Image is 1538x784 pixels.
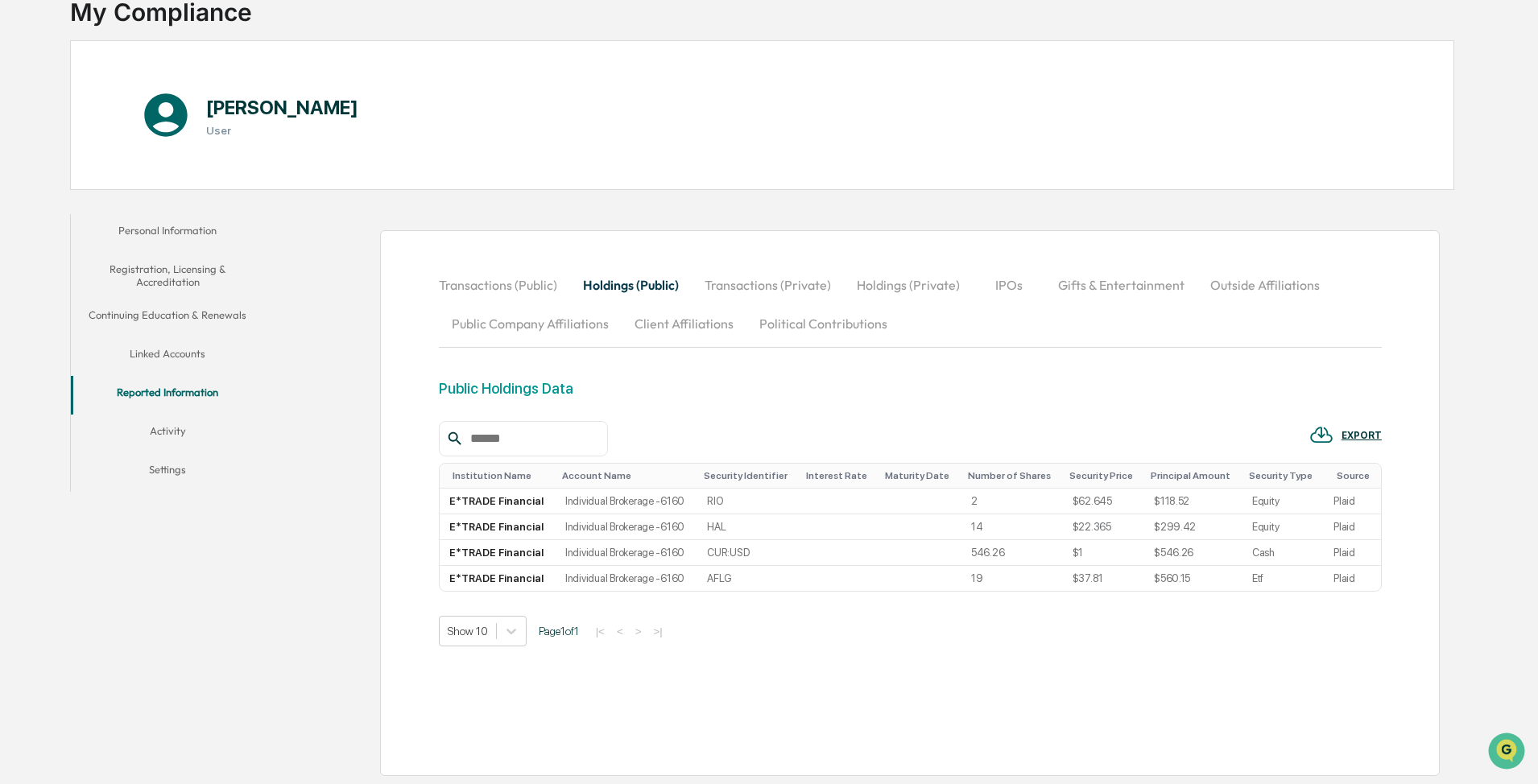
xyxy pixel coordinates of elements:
span: Attestations [133,203,200,219]
button: Linked Accounts [71,337,264,376]
td: Individual Brokerage -6160 [556,489,697,514]
span: Data Lookup [32,233,101,250]
div: Toggle SortBy [1249,470,1317,481]
div: secondary tabs example [439,266,1382,343]
td: Individual Brokerage -6160 [556,514,697,540]
div: Start new chat [55,123,264,139]
button: Holdings (Private) [844,266,973,304]
a: 🔎Data Lookup [10,227,108,256]
img: EXPORT [1309,423,1333,447]
button: > [630,625,647,638]
td: E*TRADE Financial [440,514,556,540]
td: Cash [1242,540,1324,566]
td: $299.42 [1144,514,1242,540]
button: Personal Information [71,214,264,253]
td: E*TRADE Financial [440,540,556,566]
div: Toggle SortBy [968,470,1056,481]
td: $118.52 [1144,489,1242,514]
td: Etf [1242,566,1324,591]
td: Equity [1242,514,1324,540]
td: Individual Brokerage -6160 [556,566,697,591]
div: 🖐️ [16,204,29,217]
button: Continuing Education & Renewals [71,299,264,337]
h1: [PERSON_NAME] [206,96,358,119]
td: $560.15 [1144,566,1242,591]
span: Preclearance [32,203,104,219]
td: 19 [961,566,1063,591]
button: Gifts & Entertainment [1045,266,1197,304]
td: Plaid [1324,514,1381,540]
p: How can we help? [16,34,293,60]
td: Individual Brokerage -6160 [556,540,697,566]
td: $62.645 [1063,489,1144,514]
div: Toggle SortBy [1069,470,1138,481]
button: >| [648,625,667,638]
td: $22.365 [1063,514,1144,540]
div: Toggle SortBy [806,470,872,481]
td: $37.81 [1063,566,1144,591]
a: 🗄️Attestations [110,196,206,225]
button: Outside Affiliations [1197,266,1333,304]
h3: User [206,124,358,137]
td: Plaid [1324,489,1381,514]
button: Public Company Affiliations [439,304,622,343]
div: EXPORT [1342,430,1382,441]
span: Pylon [160,273,195,285]
button: Transactions (Private) [692,266,844,304]
button: |< [591,625,610,638]
button: Client Affiliations [622,304,746,343]
button: Settings [71,453,264,492]
td: Plaid [1324,566,1381,591]
div: 🗄️ [117,204,130,217]
td: 14 [961,514,1063,540]
div: Toggle SortBy [1337,470,1375,481]
td: Equity [1242,489,1324,514]
td: E*TRADE Financial [440,489,556,514]
div: Toggle SortBy [562,470,691,481]
td: Plaid [1324,540,1381,566]
button: Activity [71,415,264,453]
td: HAL [697,514,800,540]
td: 546.26 [961,540,1063,566]
div: Public Holdings Data [439,380,573,397]
button: Political Contributions [746,304,900,343]
button: Transactions (Public) [439,266,570,304]
div: 🔎 [16,235,29,248]
button: Reported Information [71,376,264,415]
td: $1 [1063,540,1144,566]
button: IPOs [973,266,1045,304]
td: RIO [697,489,800,514]
iframe: Open customer support [1486,731,1530,774]
td: AFLG [697,566,800,591]
button: Registration, Licensing & Accreditation [71,253,264,299]
button: < [612,625,628,638]
a: Powered byPylon [114,272,195,285]
td: CUR:USD [697,540,800,566]
td: $546.26 [1144,540,1242,566]
td: E*TRADE Financial [440,566,556,591]
div: secondary tabs example [71,214,264,492]
div: Toggle SortBy [1151,470,1236,481]
div: Toggle SortBy [453,470,549,481]
div: Toggle SortBy [704,470,793,481]
div: We're available if you need us! [55,139,204,152]
button: Holdings (Public) [570,266,692,304]
td: 2 [961,489,1063,514]
input: Clear [42,73,266,90]
div: Toggle SortBy [885,470,954,481]
a: 🖐️Preclearance [10,196,110,225]
span: Page 1 of 1 [539,625,579,638]
button: Start new chat [274,128,293,147]
img: 1746055101610-c473b297-6a78-478c-a979-82029cc54cd1 [16,123,45,152]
